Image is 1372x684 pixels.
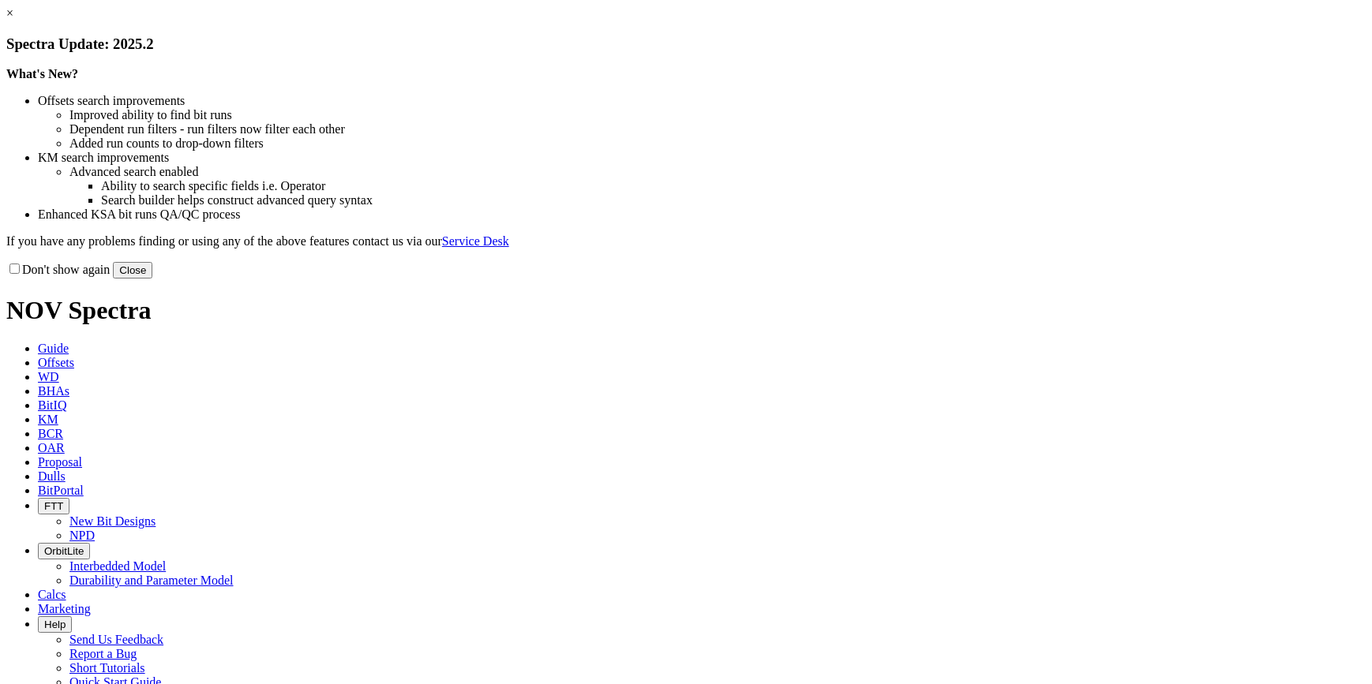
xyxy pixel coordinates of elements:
span: FTT [44,500,63,512]
label: Don't show again [6,263,110,276]
span: Marketing [38,602,91,615]
span: OAR [38,441,65,454]
h1: NOV Spectra [6,296,1366,325]
li: Advanced search enabled [69,165,1366,179]
p: If you have any problems finding or using any of the above features contact us via our [6,234,1366,249]
li: Offsets search improvements [38,94,1366,108]
li: Ability to search specific fields i.e. Operator [101,179,1366,193]
span: BHAs [38,384,69,398]
span: BitIQ [38,398,66,412]
li: Improved ability to find bit runs [69,108,1366,122]
span: BitPortal [38,484,84,497]
span: Proposal [38,455,82,469]
span: Calcs [38,588,66,601]
span: Offsets [38,356,74,369]
a: Report a Bug [69,647,137,660]
li: KM search improvements [38,151,1366,165]
span: BCR [38,427,63,440]
span: Dulls [38,469,66,483]
strong: What's New? [6,67,78,80]
a: NPD [69,529,95,542]
span: Help [44,619,66,630]
a: Service Desk [442,234,509,248]
span: OrbitLite [44,545,84,557]
h3: Spectra Update: 2025.2 [6,36,1366,53]
a: × [6,6,13,20]
a: Durability and Parameter Model [69,574,234,587]
span: KM [38,413,58,426]
button: Close [113,262,152,278]
a: Interbedded Model [69,559,166,573]
li: Dependent run filters - run filters now filter each other [69,122,1366,136]
span: Guide [38,342,69,355]
a: Send Us Feedback [69,633,163,646]
li: Added run counts to drop-down filters [69,136,1366,151]
li: Enhanced KSA bit runs QA/QC process [38,207,1366,222]
a: Short Tutorials [69,661,145,675]
a: New Bit Designs [69,514,156,528]
input: Don't show again [9,264,20,274]
span: WD [38,370,59,383]
li: Search builder helps construct advanced query syntax [101,193,1366,207]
